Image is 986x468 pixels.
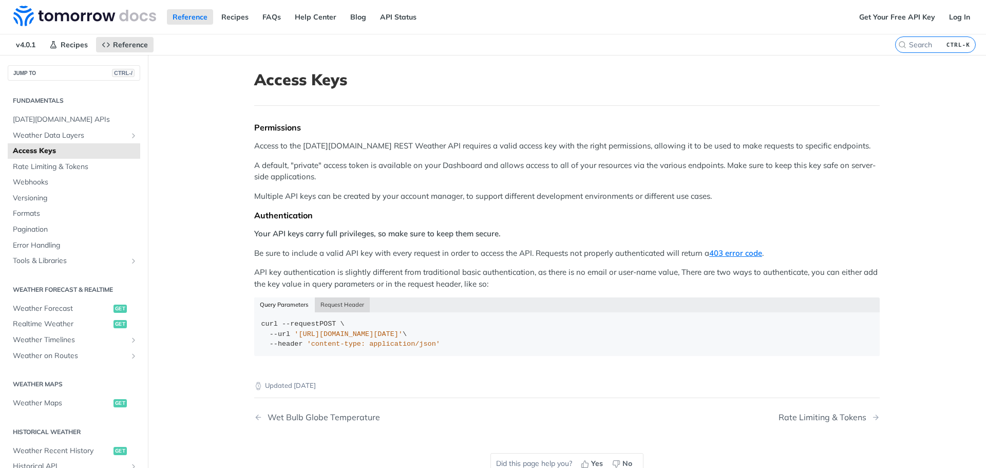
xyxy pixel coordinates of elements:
[254,413,522,422] a: Previous Page: Wet Bulb Globe Temperature
[13,177,138,188] span: Webhooks
[8,316,140,332] a: Realtime Weatherget
[13,193,138,203] span: Versioning
[8,65,140,81] button: JUMP TOCTRL-/
[374,9,422,25] a: API Status
[261,320,278,328] span: curl
[254,191,880,202] p: Multiple API keys can be created by your account manager, to support different development enviro...
[13,446,111,456] span: Weather Recent History
[254,402,880,433] nav: Pagination Controls
[61,40,88,49] span: Recipes
[13,256,127,266] span: Tools & Libraries
[13,224,138,235] span: Pagination
[307,340,440,348] span: 'content-type: application/json'
[129,257,138,265] button: Show subpages for Tools & Libraries
[345,9,372,25] a: Blog
[254,248,880,259] p: Be sure to include a valid API key with every request in order to access the API. Requests not pr...
[44,37,93,52] a: Recipes
[8,238,140,253] a: Error Handling
[257,9,287,25] a: FAQs
[254,122,880,133] div: Permissions
[13,335,127,345] span: Weather Timelines
[167,9,213,25] a: Reference
[854,9,941,25] a: Get Your Free API Key
[254,210,880,220] div: Authentication
[289,9,342,25] a: Help Center
[113,399,127,407] span: get
[779,413,871,422] div: Rate Limiting & Tokens
[8,143,140,159] a: Access Keys
[8,159,140,175] a: Rate Limiting & Tokens
[282,320,319,328] span: --request
[96,37,154,52] a: Reference
[261,319,873,349] div: POST \ \
[709,248,762,258] a: 403 error code
[294,330,403,338] span: '[URL][DOMAIN_NAME][DATE]'
[8,175,140,190] a: Webhooks
[13,319,111,329] span: Realtime Weather
[113,305,127,313] span: get
[8,380,140,389] h2: Weather Maps
[113,320,127,328] span: get
[262,413,380,422] div: Wet Bulb Globe Temperature
[13,115,138,125] span: [DATE][DOMAIN_NAME] APIs
[8,396,140,411] a: Weather Mapsget
[8,301,140,316] a: Weather Forecastget
[129,336,138,344] button: Show subpages for Weather Timelines
[129,132,138,140] button: Show subpages for Weather Data Layers
[13,398,111,408] span: Weather Maps
[8,253,140,269] a: Tools & LibrariesShow subpages for Tools & Libraries
[254,160,880,183] p: A default, "private" access token is available on your Dashboard and allows access to all of your...
[254,140,880,152] p: Access to the [DATE][DOMAIN_NAME] REST Weather API requires a valid access key with the right per...
[13,130,127,141] span: Weather Data Layers
[113,447,127,455] span: get
[8,206,140,221] a: Formats
[315,297,370,312] button: Request Header
[254,70,880,89] h1: Access Keys
[8,191,140,206] a: Versioning
[8,348,140,364] a: Weather on RoutesShow subpages for Weather on Routes
[8,96,140,105] h2: Fundamentals
[779,413,880,422] a: Next Page: Rate Limiting & Tokens
[254,381,880,391] p: Updated [DATE]
[13,209,138,219] span: Formats
[254,229,501,238] strong: Your API keys carry full privileges, so make sure to keep them secure.
[8,443,140,459] a: Weather Recent Historyget
[943,9,976,25] a: Log In
[8,285,140,294] h2: Weather Forecast & realtime
[8,222,140,237] a: Pagination
[129,352,138,360] button: Show subpages for Weather on Routes
[944,40,973,50] kbd: CTRL-K
[13,240,138,251] span: Error Handling
[270,340,303,348] span: --header
[13,304,111,314] span: Weather Forecast
[8,332,140,348] a: Weather TimelinesShow subpages for Weather Timelines
[113,40,148,49] span: Reference
[13,6,156,26] img: Tomorrow.io Weather API Docs
[13,351,127,361] span: Weather on Routes
[254,267,880,290] p: API key authentication is slightly different from traditional basic authentication, as there is n...
[8,112,140,127] a: [DATE][DOMAIN_NAME] APIs
[13,162,138,172] span: Rate Limiting & Tokens
[10,37,41,52] span: v4.0.1
[8,128,140,143] a: Weather Data LayersShow subpages for Weather Data Layers
[13,146,138,156] span: Access Keys
[112,69,135,77] span: CTRL-/
[216,9,254,25] a: Recipes
[8,427,140,437] h2: Historical Weather
[898,41,906,49] svg: Search
[270,330,291,338] span: --url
